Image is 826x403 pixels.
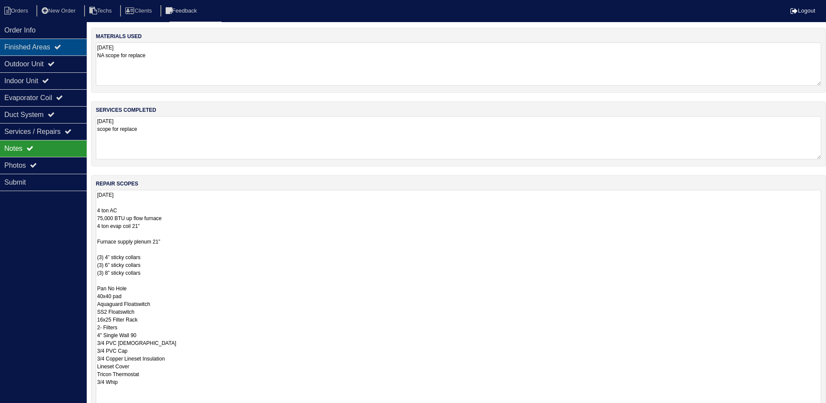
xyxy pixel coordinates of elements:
[120,7,159,14] a: Clients
[96,116,821,159] textarea: [DATE] scope for replace
[160,5,204,17] li: Feedback
[120,5,159,17] li: Clients
[84,5,119,17] li: Techs
[36,7,82,14] a: New Order
[84,7,119,14] a: Techs
[790,7,815,14] a: Logout
[96,42,821,86] textarea: [DATE] NA scope for replace
[96,180,138,188] label: repair scopes
[36,5,82,17] li: New Order
[96,106,156,114] label: services completed
[96,32,142,40] label: materials used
